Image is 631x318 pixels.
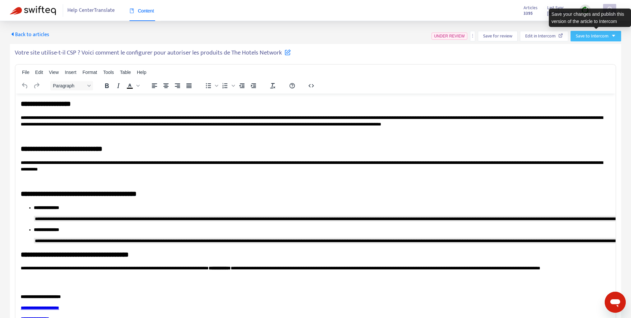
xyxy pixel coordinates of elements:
[49,70,59,75] span: View
[547,4,564,11] span: Last Sync
[220,81,236,90] div: Numbered list
[65,70,76,75] span: Insert
[571,31,621,41] button: Save to Intercomcaret-down
[547,10,570,17] strong: [DATE] 11:36
[236,81,247,90] button: Decrease indent
[478,31,518,41] button: Save for review
[124,81,141,90] div: Text color Black
[31,81,42,90] button: Redo
[50,81,93,90] button: Block Paragraph
[470,34,475,38] span: more
[10,6,56,15] img: Swifteq
[524,10,533,17] strong: 3395
[520,31,568,41] button: Edit in Intercom
[524,4,537,11] span: Articles
[129,8,154,13] span: Content
[576,33,609,40] span: Save to Intercom
[35,70,43,75] span: Edit
[82,70,97,75] span: Format
[160,81,172,90] button: Align center
[67,4,115,17] span: Help Center Translate
[10,30,49,39] span: Back to articles
[203,81,219,90] div: Bullet list
[434,34,465,38] span: UNDER REVIEW
[149,81,160,90] button: Align left
[605,292,626,313] iframe: Button to launch messaging window
[120,70,131,75] span: Table
[15,94,616,318] iframe: Rich Text Area
[183,81,195,90] button: Justify
[19,81,31,90] button: Undo
[22,70,30,75] span: File
[470,31,475,41] button: more
[53,83,85,88] span: Paragraph
[611,34,616,38] span: caret-down
[129,9,134,13] span: book
[267,81,278,90] button: Clear formatting
[248,81,259,90] button: Increase indent
[581,6,589,14] img: sync.dc5367851b00ba804db3.png
[606,6,614,14] span: user
[101,81,112,90] button: Bold
[287,81,298,90] button: Help
[137,70,146,75] span: Help
[549,9,631,27] div: Save your changes and publish this version of the article to Intercom
[525,33,556,40] span: Edit in Intercom
[10,32,15,37] span: caret-left
[483,33,512,40] span: Save for review
[113,81,124,90] button: Italic
[172,81,183,90] button: Align right
[103,70,114,75] span: Tools
[15,49,291,57] h5: Votre site utilise-t-il CSP ? Voici comment le configurer pour autoriser les produits de The Hote...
